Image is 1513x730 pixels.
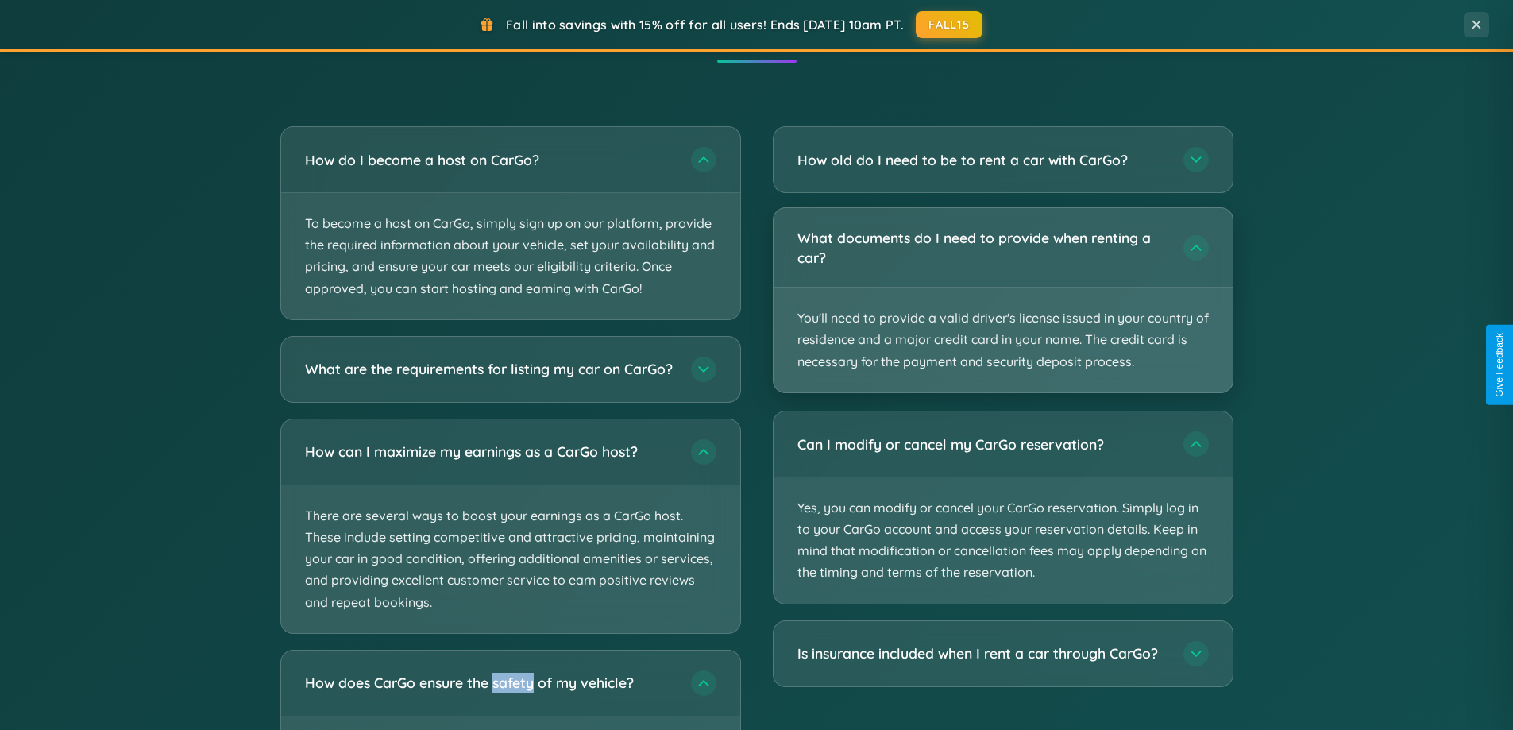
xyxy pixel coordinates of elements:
[1494,333,1505,397] div: Give Feedback
[305,150,675,170] h3: How do I become a host on CarGo?
[281,485,740,633] p: There are several ways to boost your earnings as a CarGo host. These include setting competitive ...
[797,435,1168,454] h3: Can I modify or cancel my CarGo reservation?
[797,150,1168,170] h3: How old do I need to be to rent a car with CarGo?
[916,11,982,38] button: FALL15
[797,643,1168,663] h3: Is insurance included when I rent a car through CarGo?
[305,359,675,379] h3: What are the requirements for listing my car on CarGo?
[281,193,740,319] p: To become a host on CarGo, simply sign up on our platform, provide the required information about...
[774,288,1233,392] p: You'll need to provide a valid driver's license issued in your country of residence and a major c...
[506,17,904,33] span: Fall into savings with 15% off for all users! Ends [DATE] 10am PT.
[797,228,1168,267] h3: What documents do I need to provide when renting a car?
[774,477,1233,604] p: Yes, you can modify or cancel your CarGo reservation. Simply log in to your CarGo account and acc...
[305,673,675,693] h3: How does CarGo ensure the safety of my vehicle?
[305,442,675,462] h3: How can I maximize my earnings as a CarGo host?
